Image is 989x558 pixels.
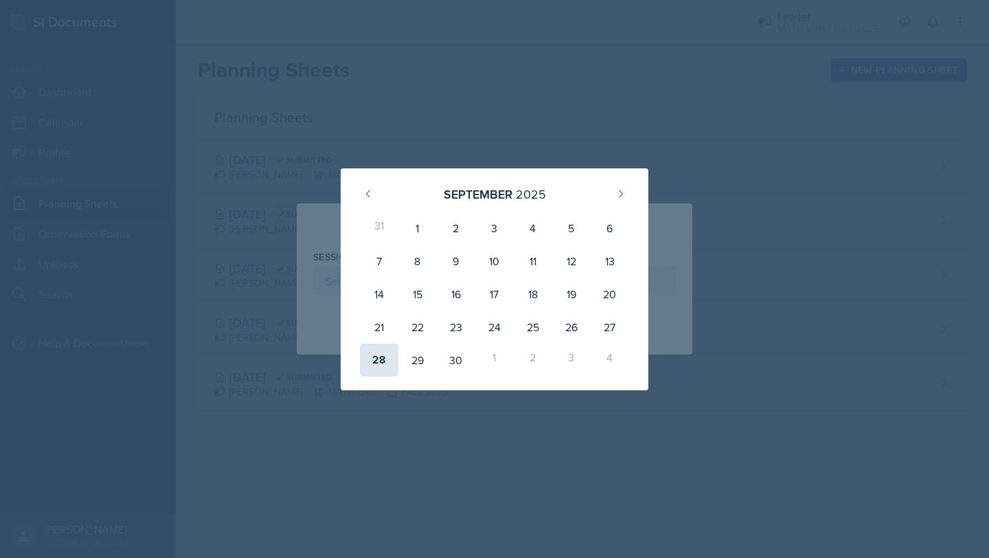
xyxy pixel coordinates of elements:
div: 14 [360,278,398,311]
div: 2 [514,344,552,377]
div: 23 [437,311,475,344]
div: 15 [398,278,437,311]
div: 11 [514,245,552,278]
div: 10 [475,245,514,278]
div: 27 [591,311,629,344]
div: 28 [360,344,398,377]
div: 3 [552,344,591,377]
div: 1 [475,344,514,377]
div: 18 [514,278,552,311]
div: 7 [360,245,398,278]
div: 25 [514,311,552,344]
div: 19 [552,278,591,311]
div: 16 [437,278,475,311]
div: 3 [475,212,514,245]
div: 12 [552,245,591,278]
div: 1 [398,212,437,245]
div: 21 [360,311,398,344]
div: 22 [398,311,437,344]
div: 30 [437,344,475,377]
div: 26 [552,311,591,344]
div: 2025 [516,185,546,203]
div: 4 [514,212,552,245]
div: September [444,185,512,203]
div: 4 [591,344,629,377]
div: 2 [437,212,475,245]
div: 29 [398,344,437,377]
div: 8 [398,245,437,278]
div: 5 [552,212,591,245]
div: 6 [591,212,629,245]
div: 17 [475,278,514,311]
div: 20 [591,278,629,311]
div: 9 [437,245,475,278]
div: 31 [360,212,398,245]
div: 24 [475,311,514,344]
div: 13 [591,245,629,278]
